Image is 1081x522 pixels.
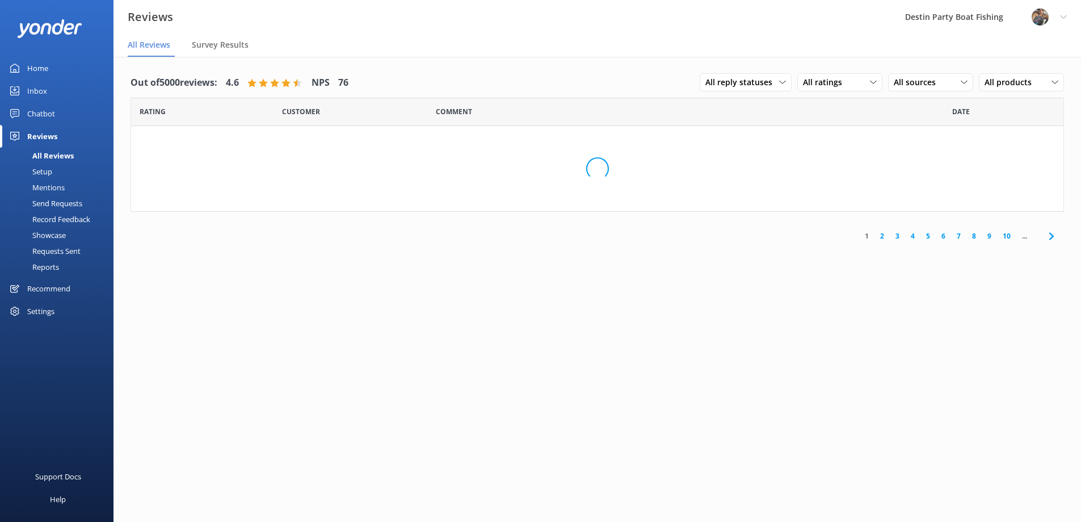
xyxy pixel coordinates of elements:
[705,76,779,89] span: All reply statuses
[140,106,166,117] span: Date
[27,80,47,102] div: Inbox
[35,465,81,488] div: Support Docs
[17,19,82,38] img: yonder-white-logo.png
[905,231,920,241] a: 4
[7,148,113,164] a: All Reviews
[7,164,52,179] div: Setup
[951,231,966,241] a: 7
[874,231,890,241] a: 2
[128,8,173,26] h3: Reviews
[985,76,1038,89] span: All products
[936,231,951,241] a: 6
[952,106,970,117] span: Date
[27,277,70,300] div: Recommend
[50,488,66,511] div: Help
[7,164,113,179] a: Setup
[7,179,113,195] a: Mentions
[27,57,48,80] div: Home
[1016,231,1033,241] span: ...
[803,76,849,89] span: All ratings
[7,259,59,275] div: Reports
[7,259,113,275] a: Reports
[966,231,982,241] a: 8
[338,76,348,90] h4: 76
[7,243,81,259] div: Requests Sent
[312,76,330,90] h4: NPS
[131,76,217,90] h4: Out of 5000 reviews:
[890,231,905,241] a: 3
[27,300,54,323] div: Settings
[192,39,249,51] span: Survey Results
[920,231,936,241] a: 5
[27,125,57,148] div: Reviews
[27,102,55,125] div: Chatbot
[894,76,943,89] span: All sources
[7,211,90,227] div: Record Feedback
[226,76,239,90] h4: 4.6
[7,195,113,211] a: Send Requests
[859,231,874,241] a: 1
[7,148,74,164] div: All Reviews
[7,179,65,195] div: Mentions
[7,227,113,243] a: Showcase
[436,106,472,117] span: Question
[7,227,66,243] div: Showcase
[7,243,113,259] a: Requests Sent
[982,231,997,241] a: 9
[1032,9,1049,26] img: 250-1666038197.jpg
[7,195,82,211] div: Send Requests
[282,106,320,117] span: Date
[128,39,170,51] span: All Reviews
[7,211,113,227] a: Record Feedback
[997,231,1016,241] a: 10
